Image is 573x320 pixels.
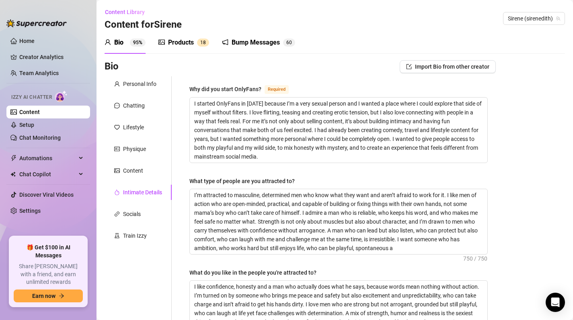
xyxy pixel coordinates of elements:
[190,189,487,254] textarea: What type of people are you attracted to?
[556,16,561,21] span: team
[189,177,300,185] label: What type of people are you attracted to?
[55,90,68,102] img: AI Chatter
[6,19,67,27] img: logo-BBDzfeDw.svg
[114,190,120,195] span: fire
[114,103,120,108] span: message
[232,38,280,47] div: Bump Messages
[10,155,17,161] span: thunderbolt
[123,79,156,88] div: Personal Info
[265,85,289,94] span: Required
[19,135,61,141] a: Chat Monitoring
[123,231,147,240] div: Train Izzy
[406,64,412,69] span: import
[189,268,322,277] label: What do you like in the people you're attracted to?
[203,40,206,45] span: 8
[19,109,40,115] a: Content
[415,63,489,70] span: Import Bio from other creator
[19,122,34,128] a: Setup
[114,168,120,173] span: picture
[283,39,295,47] sup: 60
[400,60,496,73] button: Import Bio from other creator
[19,51,84,63] a: Creator Analytics
[123,166,143,175] div: Content
[114,124,120,130] span: heart
[546,293,565,312] div: Open Intercom Messenger
[130,39,146,47] sup: 95%
[123,101,145,110] div: Chatting
[222,39,228,45] span: notification
[197,39,209,47] sup: 18
[123,188,162,197] div: Intimate Details
[19,70,59,76] a: Team Analytics
[123,210,141,218] div: Socials
[114,233,120,238] span: experiment
[508,12,560,24] span: Sirene (sirenedith)
[19,152,76,165] span: Automations
[19,208,41,214] a: Settings
[105,6,151,18] button: Content Library
[105,18,182,31] h3: Content for Sirene
[114,81,120,87] span: user
[19,168,76,181] span: Chat Copilot
[189,177,295,185] div: What type of people are you attracted to?
[105,39,111,45] span: user
[10,171,16,177] img: Chat Copilot
[189,268,316,277] div: What do you like in the people you're attracted to?
[289,40,292,45] span: 0
[190,98,487,163] textarea: Why did you start OnlyFans?
[14,289,83,302] button: Earn nowarrow-right
[11,94,52,101] span: Izzy AI Chatter
[14,263,83,286] span: Share [PERSON_NAME] with a friend, and earn unlimited rewards
[19,192,74,198] a: Discover Viral Videos
[158,39,165,45] span: picture
[32,293,55,299] span: Earn now
[114,38,123,47] div: Bio
[189,85,261,94] div: Why did you start OnlyFans?
[114,211,120,217] span: link
[168,38,194,47] div: Products
[105,60,119,73] h3: Bio
[123,145,146,153] div: Physique
[286,40,289,45] span: 6
[14,244,83,259] span: 🎁 Get $100 in AI Messages
[114,146,120,152] span: idcard
[200,40,203,45] span: 1
[19,38,35,44] a: Home
[123,123,144,132] div: Lifestyle
[189,84,298,94] label: Why did you start OnlyFans?
[105,9,145,15] span: Content Library
[59,293,64,299] span: arrow-right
